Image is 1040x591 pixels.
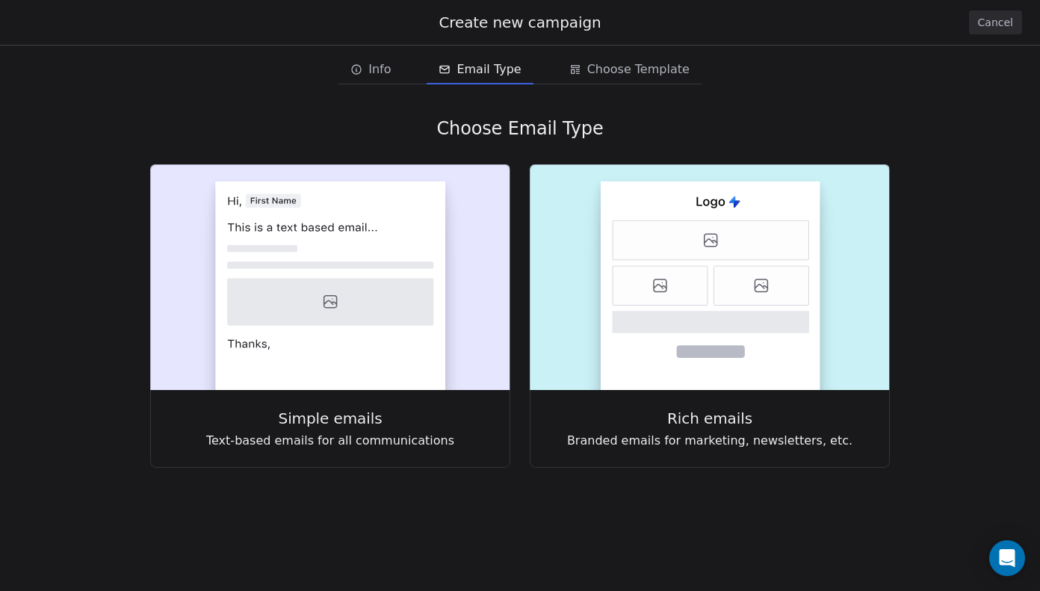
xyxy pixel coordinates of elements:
[567,432,852,450] span: Branded emails for marketing, newsletters, etc.
[338,55,702,84] div: email creation steps
[587,61,690,78] span: Choose Template
[206,432,454,450] span: Text-based emails for all communications
[279,408,383,429] span: Simple emails
[368,61,391,78] span: Info
[667,408,752,429] span: Rich emails
[989,540,1025,576] div: Open Intercom Messenger
[149,117,891,140] div: Choose Email Type
[456,61,521,78] span: Email Type
[18,12,1022,33] div: Create new campaign
[969,10,1022,34] button: Cancel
